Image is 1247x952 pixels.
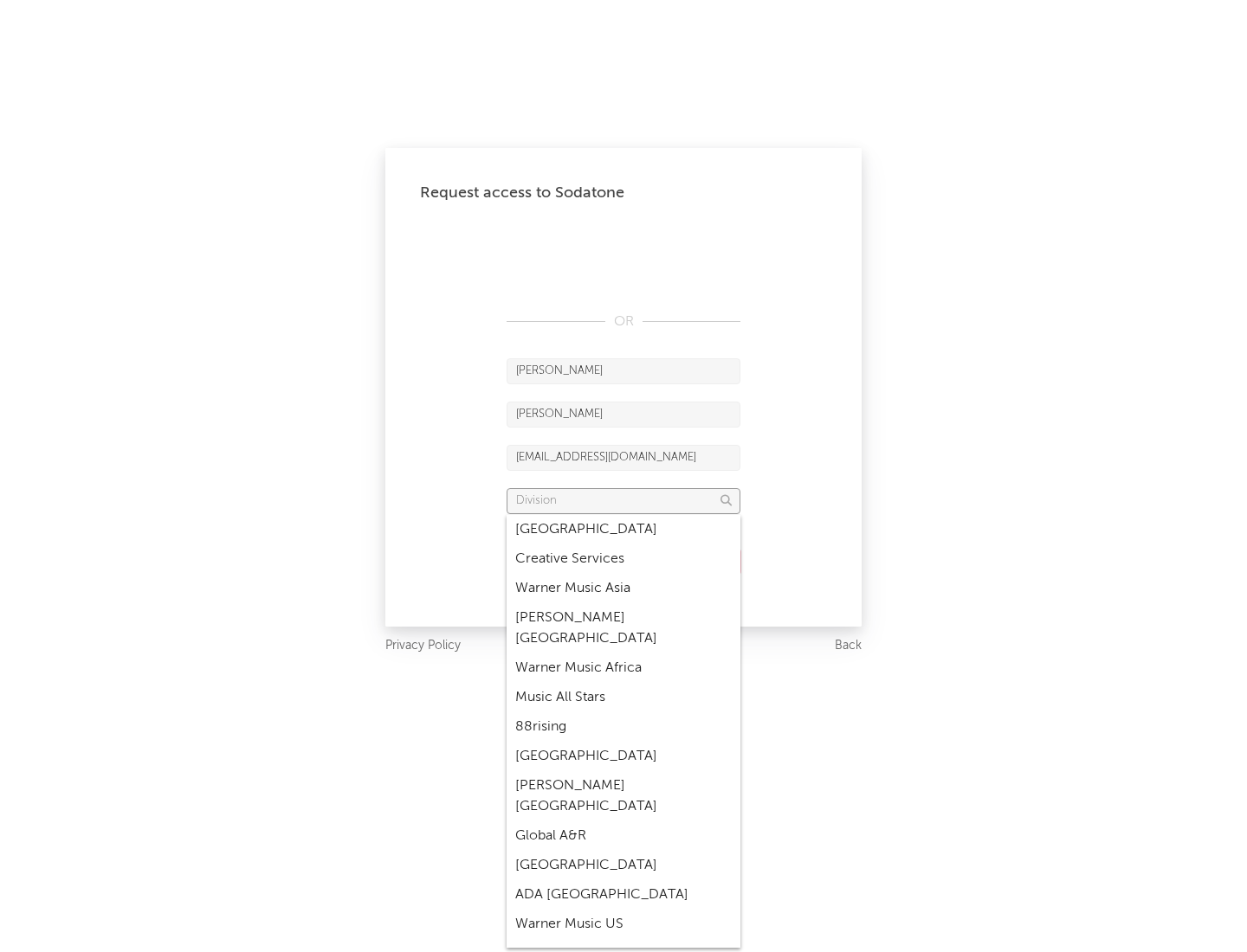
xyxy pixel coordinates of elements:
[835,635,862,657] a: Back
[420,183,827,203] div: Request access to Sodatone
[507,851,740,880] div: [GEOGRAPHIC_DATA]
[507,653,740,683] div: Warner Music Africa
[507,515,740,544] div: [GEOGRAPHIC_DATA]
[507,445,740,471] input: Email
[507,742,740,771] div: [GEOGRAPHIC_DATA]
[507,488,740,514] input: Division
[507,574,740,603] div: Warner Music Asia
[507,771,740,821] div: [PERSON_NAME] [GEOGRAPHIC_DATA]
[507,683,740,712] div: Music All Stars
[507,603,740,653] div: [PERSON_NAME] [GEOGRAPHIC_DATA]
[507,544,740,574] div: Creative Services
[507,312,740,332] div: OR
[507,358,740,384] input: First Name
[507,821,740,851] div: Global A&R
[507,880,740,910] div: ADA [GEOGRAPHIC_DATA]
[507,910,740,939] div: Warner Music US
[507,712,740,742] div: 88rising
[385,635,461,657] a: Privacy Policy
[507,402,740,428] input: Last Name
